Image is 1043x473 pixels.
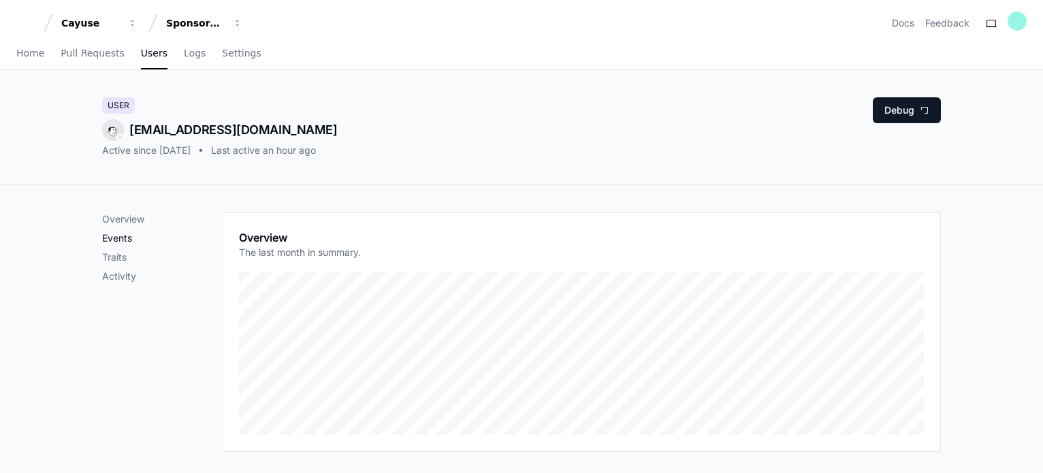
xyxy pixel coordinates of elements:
button: Sponsored Projects (SP4) [161,11,248,35]
span: Logs [184,49,206,57]
a: Pull Requests [61,38,124,69]
button: Cayuse [56,11,143,35]
div: Last active an hour ago [211,144,316,157]
div: Sponsored Projects (SP4) [166,16,225,30]
div: Cayuse [61,16,120,30]
span: Pull Requests [61,49,124,57]
h1: Overview [239,229,361,246]
app-pz-page-link-header: Overview [239,229,924,267]
a: Home [16,38,44,69]
span: Users [141,49,167,57]
span: Home [16,49,44,57]
div: User [102,97,135,114]
p: Overview [102,212,222,226]
p: The last month in summary. [239,246,361,259]
button: Debug [873,97,941,123]
span: Settings [222,49,261,57]
div: [EMAIL_ADDRESS][DOMAIN_NAME] [102,119,337,141]
a: Settings [222,38,261,69]
p: Traits [102,250,222,264]
a: Docs [892,16,914,30]
p: Activity [102,270,222,283]
img: 10.svg [104,121,122,139]
a: Logs [184,38,206,69]
div: Active since [DATE] [102,144,191,157]
button: Feedback [925,16,969,30]
a: Users [141,38,167,69]
p: Events [102,231,222,245]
